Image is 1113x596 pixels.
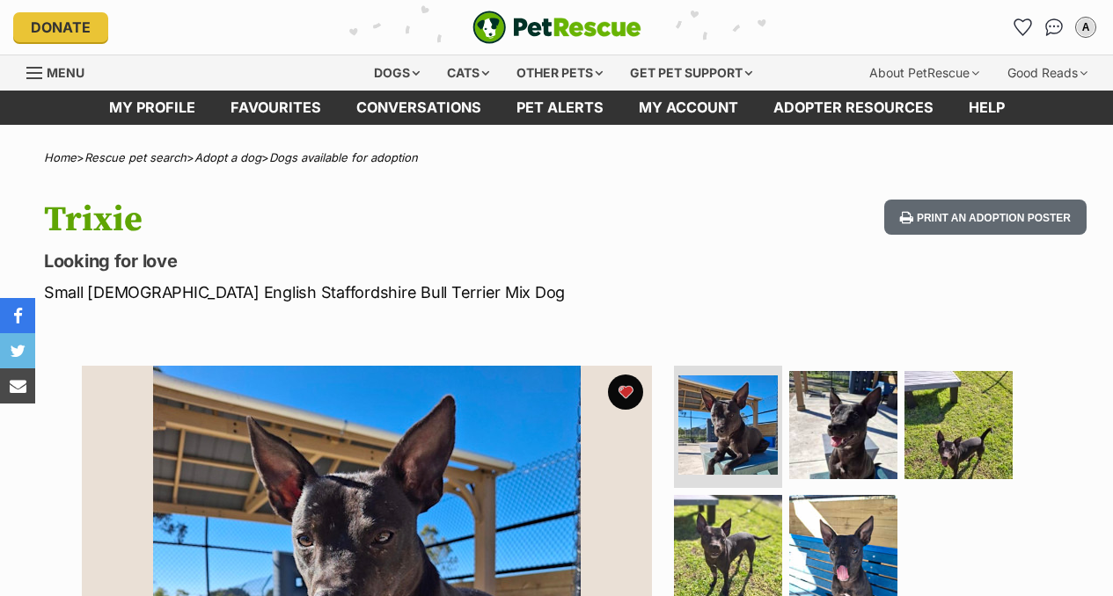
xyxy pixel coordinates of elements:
[678,375,778,475] img: Photo of Trixie
[26,55,97,87] a: Menu
[951,91,1022,125] a: Help
[435,55,502,91] div: Cats
[194,150,261,164] a: Adopt a dog
[339,91,499,125] a: conversations
[92,91,213,125] a: My profile
[621,91,756,125] a: My account
[608,374,643,410] button: favourite
[857,55,992,91] div: About PetRescue
[44,249,680,273] p: Looking for love
[618,55,765,91] div: Get pet support
[44,200,680,240] h1: Trixie
[362,55,432,91] div: Dogs
[1008,13,1100,41] ul: Account quick links
[995,55,1100,91] div: Good Reads
[1077,18,1095,36] div: A
[13,12,108,42] a: Donate
[213,91,339,125] a: Favourites
[84,150,187,164] a: Rescue pet search
[499,91,621,125] a: Pet alerts
[789,371,897,479] img: Photo of Trixie
[756,91,951,125] a: Adopter resources
[44,150,77,164] a: Home
[1008,13,1036,41] a: Favourites
[1045,18,1064,36] img: chat-41dd97257d64d25036548639549fe6c8038ab92f7586957e7f3b1b290dea8141.svg
[1040,13,1068,41] a: Conversations
[884,200,1087,236] button: Print an adoption poster
[47,65,84,80] span: Menu
[472,11,641,44] img: logo-e224e6f780fb5917bec1dbf3a21bbac754714ae5b6737aabdf751b685950b380.svg
[504,55,615,91] div: Other pets
[44,280,680,304] p: Small [DEMOGRAPHIC_DATA] English Staffordshire Bull Terrier Mix Dog
[472,11,641,44] a: PetRescue
[269,150,418,164] a: Dogs available for adoption
[904,371,1013,479] img: Photo of Trixie
[1072,13,1100,41] button: My account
